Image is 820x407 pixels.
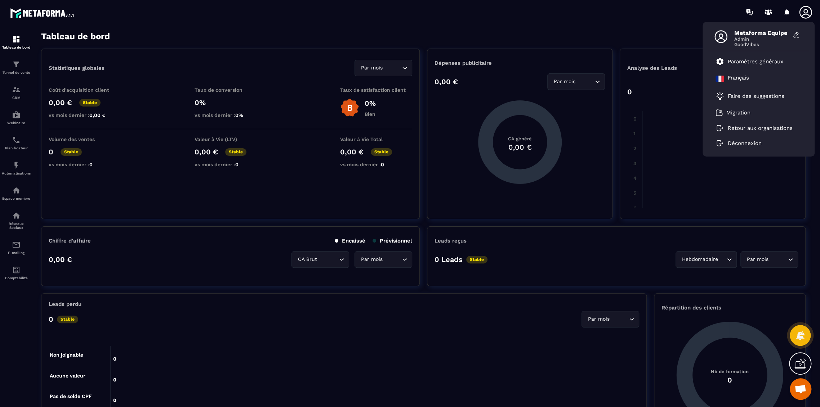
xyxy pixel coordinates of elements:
[359,255,384,263] span: Par mois
[728,58,783,65] p: Paramètres généraux
[49,238,91,244] p: Chiffre d’affaire
[195,148,218,156] p: 0,00 €
[676,251,737,268] div: Search for option
[633,205,637,211] tspan: 6
[340,162,412,167] p: vs mois dernier :
[627,65,713,71] p: Analyse des Leads
[633,175,637,181] tspan: 4
[50,372,85,378] tspan: Aucune valeur
[728,140,762,146] p: Déconnexion
[195,162,267,167] p: vs mois dernier :
[2,206,31,235] a: social-networksocial-networkRéseaux Sociaux
[12,240,21,249] img: email
[195,112,267,118] p: vs mois dernier :
[434,60,605,66] p: Dépenses publicitaire
[633,160,636,166] tspan: 3
[49,87,121,93] p: Coût d'acquisition client
[2,71,31,74] p: Tunnel de vente
[2,276,31,280] p: Comptabilité
[581,311,639,327] div: Search for option
[195,98,267,107] p: 0%
[716,125,793,131] a: Retour aux organisations
[2,155,31,181] a: automationsautomationsAutomatisations
[57,316,78,323] p: Stable
[633,116,637,122] tspan: 0
[335,238,365,244] p: Encaissé
[2,181,31,206] a: automationsautomationsEspace membre
[61,148,82,156] p: Stable
[12,60,21,69] img: formation
[627,87,632,96] p: 0
[680,255,719,263] span: Hebdomadaire
[340,87,412,93] p: Taux de satisfaction client
[552,78,577,86] span: Par mois
[726,109,750,116] p: Migration
[50,393,92,399] tspan: Pas de solde CPF
[359,64,384,72] span: Par mois
[661,304,798,311] p: Répartition des clients
[355,60,412,76] div: Search for option
[2,251,31,255] p: E-mailing
[12,85,21,94] img: formation
[10,6,75,19] img: logo
[611,315,627,323] input: Search for option
[2,146,31,150] p: Planificateur
[384,64,400,72] input: Search for option
[381,162,384,167] span: 0
[384,255,400,263] input: Search for option
[434,255,463,264] p: 0 Leads
[79,99,101,107] p: Stable
[49,65,104,71] p: Statistiques globales
[2,130,31,155] a: schedulerschedulerPlanificateur
[49,112,121,118] p: vs mois dernier :
[12,186,21,195] img: automations
[2,80,31,105] a: formationformationCRM
[235,162,239,167] span: 0
[2,96,31,100] p: CRM
[365,99,376,108] p: 0%
[734,36,788,42] span: Admin
[49,315,53,324] p: 0
[633,145,636,151] tspan: 2
[195,87,267,93] p: Taux de conversion
[719,255,725,263] input: Search for option
[12,136,21,144] img: scheduler
[49,98,72,107] p: 0,00 €
[770,255,786,263] input: Search for option
[728,125,793,131] p: Retour aux organisations
[49,301,81,307] p: Leads perdu
[12,110,21,119] img: automations
[89,162,93,167] span: 0
[371,148,392,156] p: Stable
[195,136,267,142] p: Valeur à Vie (LTV)
[2,55,31,80] a: formationformationTunnel de vente
[373,238,412,244] p: Prévisionnel
[2,121,31,125] p: Webinaire
[466,256,487,263] p: Stable
[716,57,783,66] a: Paramètres généraux
[12,266,21,274] img: accountant
[89,112,106,118] span: 0,00 €
[728,93,784,99] p: Faire des suggestions
[41,31,110,41] h3: Tableau de bord
[577,78,593,86] input: Search for option
[49,148,53,156] p: 0
[586,315,611,323] span: Par mois
[12,211,21,220] img: social-network
[728,74,749,83] p: Français
[716,109,750,116] a: Migration
[2,30,31,55] a: formationformationTableau de bord
[740,251,798,268] div: Search for option
[734,30,788,36] span: Metaforma Equipe
[734,42,788,47] span: GoodVibes
[2,260,31,285] a: accountantaccountantComptabilité
[716,92,793,100] a: Faire des suggestions
[12,35,21,44] img: formation
[291,251,349,268] div: Search for option
[745,255,770,263] span: Par mois
[365,111,376,117] p: Bien
[790,378,811,400] a: Mở cuộc trò chuyện
[2,45,31,49] p: Tableau de bord
[633,131,636,136] tspan: 1
[340,148,364,156] p: 0,00 €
